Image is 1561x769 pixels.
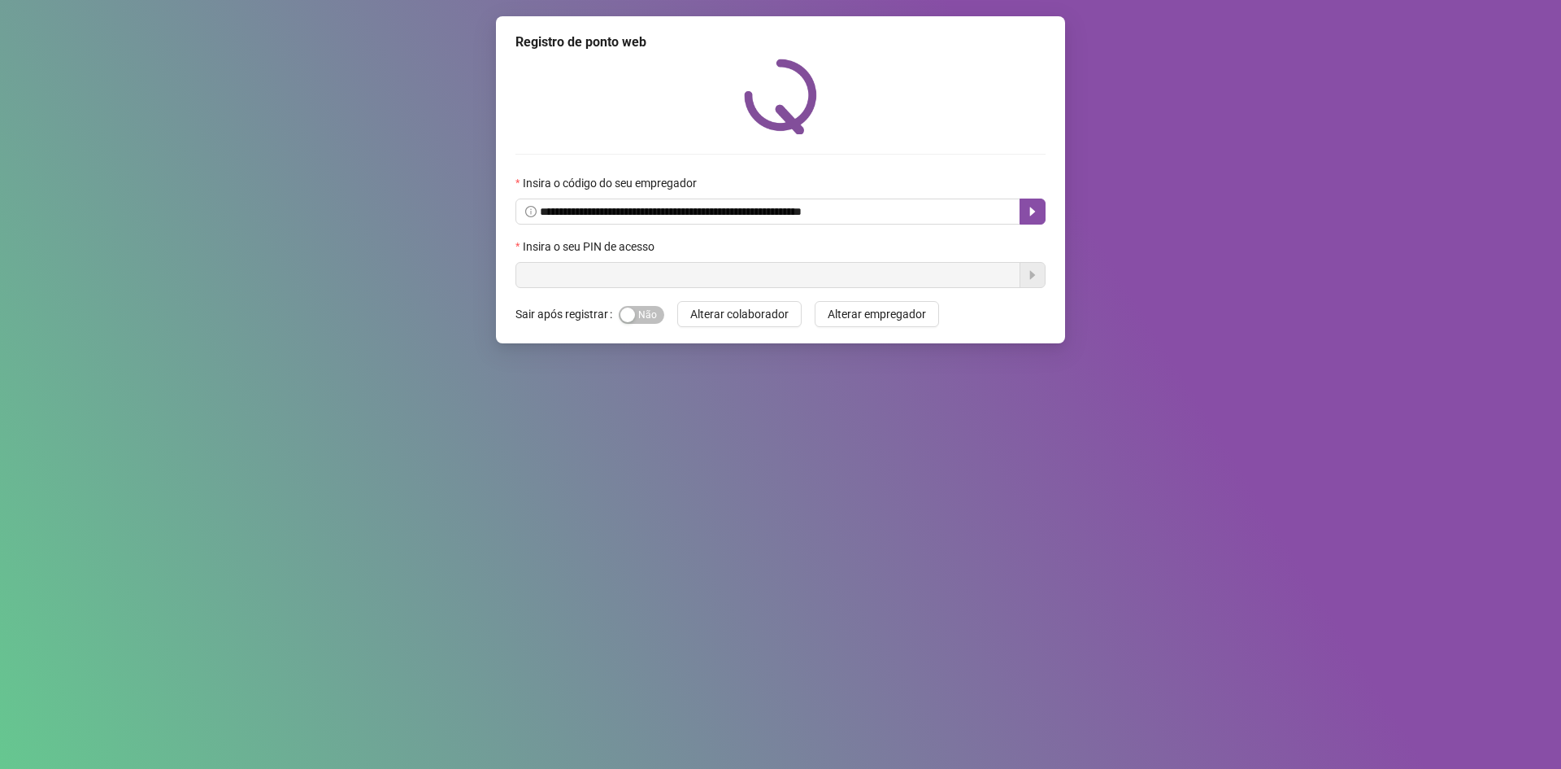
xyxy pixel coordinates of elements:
img: QRPoint [744,59,817,134]
span: info-circle [525,206,537,217]
button: Alterar colaborador [677,301,802,327]
label: Insira o seu PIN de acesso [515,238,665,256]
span: Alterar empregador [828,305,926,323]
div: Registro de ponto web [515,33,1046,52]
label: Insira o código do seu empregador [515,174,707,192]
span: Alterar colaborador [690,305,789,323]
button: Alterar empregador [815,301,939,327]
span: caret-right [1026,205,1039,218]
label: Sair após registrar [515,301,619,327]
